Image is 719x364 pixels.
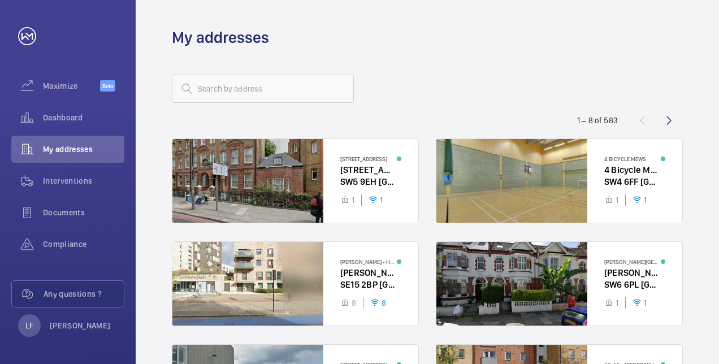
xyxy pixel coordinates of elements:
span: Maximize [43,80,100,92]
p: [PERSON_NAME] [50,320,111,331]
span: Dashboard [43,112,124,123]
span: Beta [100,80,115,92]
span: My addresses [43,144,124,155]
span: Any questions ? [44,288,124,300]
span: Compliance [43,239,124,250]
input: Search by address [172,75,354,103]
span: Interventions [43,175,124,187]
h1: My addresses [172,27,269,48]
div: 1 – 8 of 583 [577,115,618,126]
p: LF [25,320,33,331]
span: Documents [43,207,124,218]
